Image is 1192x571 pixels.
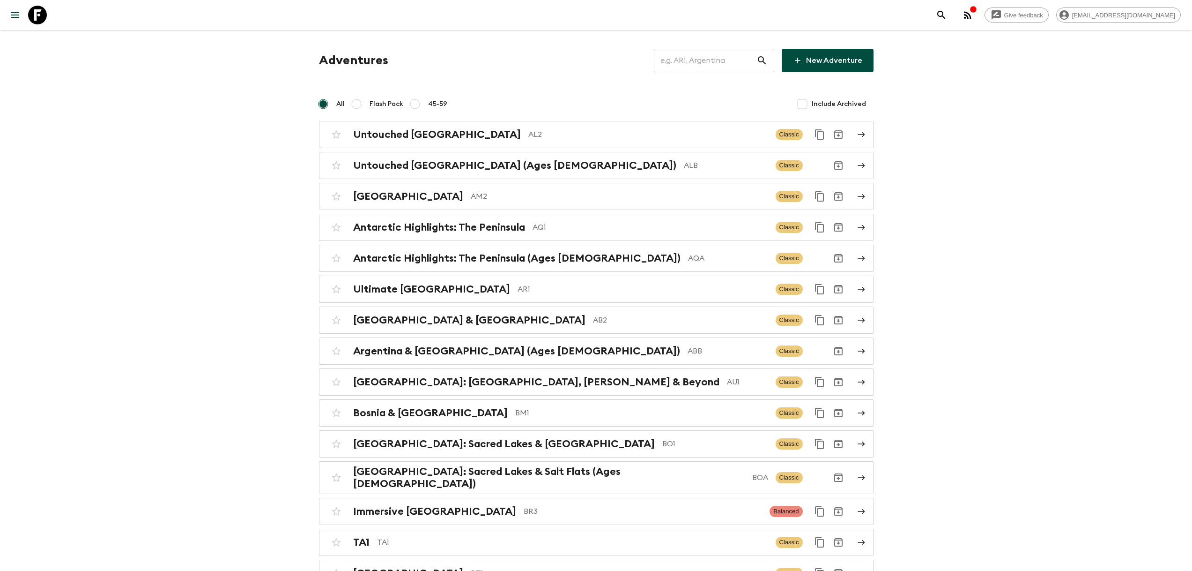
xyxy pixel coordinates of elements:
[812,99,866,109] span: Include Archived
[829,435,848,453] button: Archive
[319,430,874,458] a: [GEOGRAPHIC_DATA]: Sacred Lakes & [GEOGRAPHIC_DATA]BO1ClassicDuplicate for 45-59Archive
[515,407,768,419] p: BM1
[782,49,874,72] a: New Adventure
[776,537,803,548] span: Classic
[353,466,745,490] h2: [GEOGRAPHIC_DATA]: Sacred Lakes & Salt Flats (Ages [DEMOGRAPHIC_DATA])
[776,315,803,326] span: Classic
[810,435,829,453] button: Duplicate for 45-59
[319,338,874,365] a: Argentina & [GEOGRAPHIC_DATA] (Ages [DEMOGRAPHIC_DATA])ABBClassicArchive
[319,276,874,303] a: Ultimate [GEOGRAPHIC_DATA]AR1ClassicDuplicate for 45-59Archive
[319,152,874,179] a: Untouched [GEOGRAPHIC_DATA] (Ages [DEMOGRAPHIC_DATA])ALBClassicArchive
[662,438,768,450] p: BO1
[353,407,508,419] h2: Bosnia & [GEOGRAPHIC_DATA]
[776,438,803,450] span: Classic
[471,191,768,202] p: AM2
[319,245,874,272] a: Antarctic Highlights: The Peninsula (Ages [DEMOGRAPHIC_DATA])AQAClassicArchive
[829,187,848,206] button: Archive
[353,314,585,326] h2: [GEOGRAPHIC_DATA] & [GEOGRAPHIC_DATA]
[829,342,848,361] button: Archive
[829,468,848,487] button: Archive
[353,159,676,172] h2: Untouched [GEOGRAPHIC_DATA] (Ages [DEMOGRAPHIC_DATA])
[654,47,756,74] input: e.g. AR1, Argentina
[776,472,803,483] span: Classic
[528,129,768,140] p: AL2
[593,315,768,326] p: AB2
[353,438,655,450] h2: [GEOGRAPHIC_DATA]: Sacred Lakes & [GEOGRAPHIC_DATA]
[829,280,848,299] button: Archive
[1056,8,1181,23] div: [EMAIL_ADDRESS][DOMAIN_NAME]
[353,536,370,548] h2: TA1
[319,214,874,241] a: Antarctic Highlights: The PeninsulaAQ1ClassicDuplicate for 45-59Archive
[524,506,763,517] p: BR3
[776,253,803,264] span: Classic
[353,376,719,388] h2: [GEOGRAPHIC_DATA]: [GEOGRAPHIC_DATA], [PERSON_NAME] & Beyond
[428,99,447,109] span: 45-59
[810,373,829,391] button: Duplicate for 45-59
[353,190,463,203] h2: [GEOGRAPHIC_DATA]
[829,404,848,422] button: Archive
[353,128,521,141] h2: Untouched [GEOGRAPHIC_DATA]
[810,404,829,422] button: Duplicate for 45-59
[776,346,803,357] span: Classic
[6,6,24,24] button: menu
[727,376,768,388] p: AU1
[776,407,803,419] span: Classic
[370,99,403,109] span: Flash Pack
[688,253,768,264] p: AQA
[684,160,768,171] p: ALB
[353,505,516,518] h2: Immersive [GEOGRAPHIC_DATA]
[829,218,848,237] button: Archive
[829,373,848,391] button: Archive
[319,51,388,70] h1: Adventures
[319,368,874,396] a: [GEOGRAPHIC_DATA]: [GEOGRAPHIC_DATA], [PERSON_NAME] & BeyondAU1ClassicDuplicate for 45-59Archive
[985,8,1049,23] a: Give feedback
[810,218,829,237] button: Duplicate for 45-59
[353,252,681,264] h2: Antarctic Highlights: The Peninsula (Ages [DEMOGRAPHIC_DATA])
[353,345,680,357] h2: Argentina & [GEOGRAPHIC_DATA] (Ages [DEMOGRAPHIC_DATA])
[829,311,848,330] button: Archive
[319,183,874,210] a: [GEOGRAPHIC_DATA]AM2ClassicDuplicate for 45-59Archive
[688,346,768,357] p: ABB
[770,506,802,517] span: Balanced
[829,249,848,268] button: Archive
[752,472,768,483] p: BOA
[336,99,345,109] span: All
[518,284,768,295] p: AR1
[829,533,848,552] button: Archive
[776,191,803,202] span: Classic
[810,280,829,299] button: Duplicate for 45-59
[999,12,1048,19] span: Give feedback
[1067,12,1180,19] span: [EMAIL_ADDRESS][DOMAIN_NAME]
[776,222,803,233] span: Classic
[810,533,829,552] button: Duplicate for 45-59
[776,129,803,140] span: Classic
[319,307,874,334] a: [GEOGRAPHIC_DATA] & [GEOGRAPHIC_DATA]AB2ClassicDuplicate for 45-59Archive
[810,311,829,330] button: Duplicate for 45-59
[810,502,829,521] button: Duplicate for 45-59
[319,399,874,427] a: Bosnia & [GEOGRAPHIC_DATA]BM1ClassicDuplicate for 45-59Archive
[810,125,829,144] button: Duplicate for 45-59
[776,160,803,171] span: Classic
[353,221,525,233] h2: Antarctic Highlights: The Peninsula
[319,121,874,148] a: Untouched [GEOGRAPHIC_DATA]AL2ClassicDuplicate for 45-59Archive
[776,284,803,295] span: Classic
[932,6,951,24] button: search adventures
[319,498,874,525] a: Immersive [GEOGRAPHIC_DATA]BR3BalancedDuplicate for 45-59Archive
[319,529,874,556] a: TA1TA1ClassicDuplicate for 45-59Archive
[810,187,829,206] button: Duplicate for 45-59
[829,502,848,521] button: Archive
[533,222,768,233] p: AQ1
[353,283,510,295] h2: Ultimate [GEOGRAPHIC_DATA]
[829,156,848,175] button: Archive
[776,376,803,388] span: Classic
[377,537,768,548] p: TA1
[829,125,848,144] button: Archive
[319,461,874,494] a: [GEOGRAPHIC_DATA]: Sacred Lakes & Salt Flats (Ages [DEMOGRAPHIC_DATA])BOAClassicArchive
